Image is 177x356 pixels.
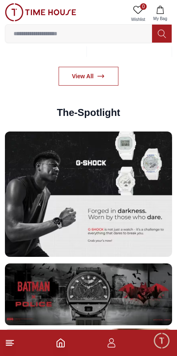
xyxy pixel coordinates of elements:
[56,338,66,348] a: Home
[57,106,120,119] h2: The-Spotlight
[148,3,172,24] button: My Bag
[5,3,76,21] img: ...
[150,16,170,22] span: My Bag
[59,67,119,86] a: View All
[128,16,148,23] span: Wishlist
[5,132,172,257] img: First Banner
[128,3,148,24] a: 0Wishlist
[5,263,172,325] img: Banner 2
[140,3,147,10] span: 0
[153,332,171,350] div: Chat Widget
